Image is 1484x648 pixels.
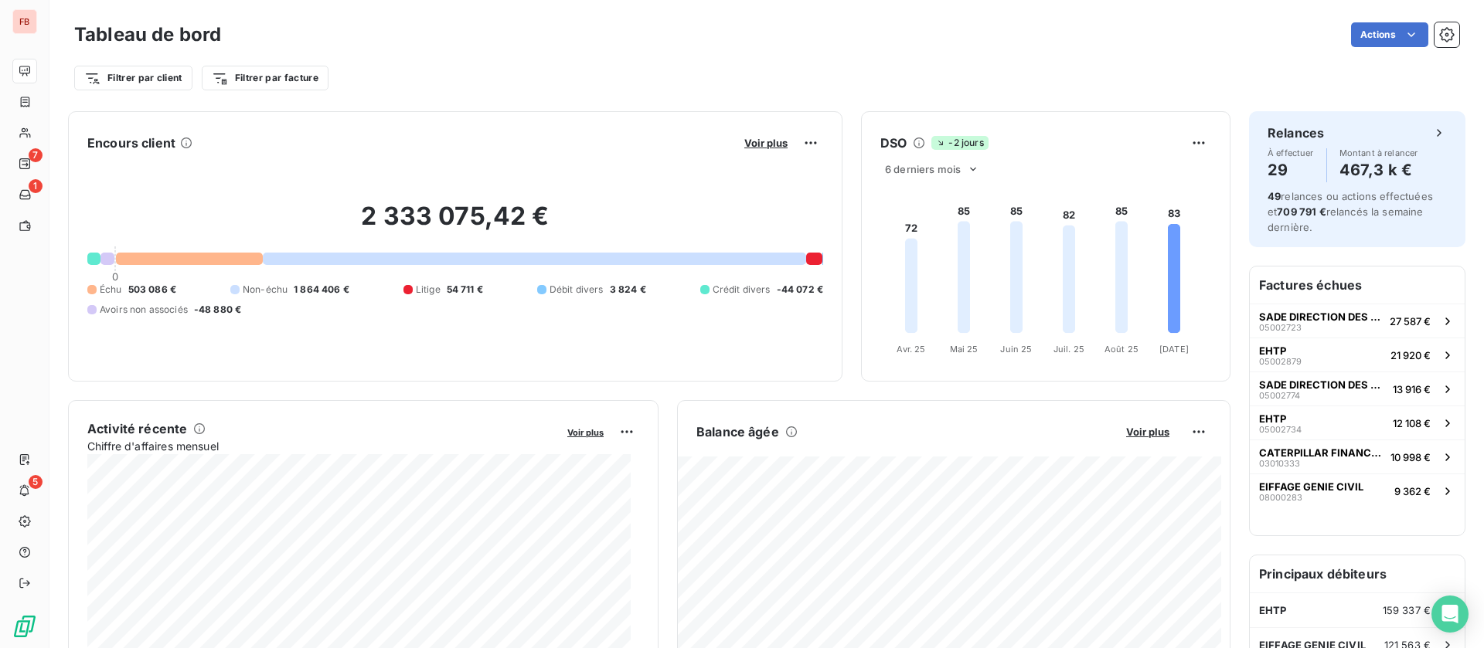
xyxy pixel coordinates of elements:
[128,283,176,297] span: 503 086 €
[550,283,604,297] span: Débit divers
[931,136,988,150] span: -2 jours
[1390,349,1431,361] span: 21 920 €
[1250,304,1465,338] button: SADE DIRECTION DES HAUTS DE FRANCE0500272327 587 €
[713,283,771,297] span: Crédit divers
[100,303,188,317] span: Avoirs non associés
[1268,190,1281,202] span: 49
[1390,315,1431,327] span: 27 587 €
[1104,344,1139,355] tspan: Août 25
[1259,446,1384,459] span: CATERPILLAR FINANCE [GEOGRAPHIC_DATA]
[12,614,37,639] img: Logo LeanPay
[1394,485,1431,497] span: 9 362 €
[696,422,779,441] h6: Balance âgée
[1122,425,1174,439] button: Voir plus
[1390,451,1431,463] span: 10 998 €
[1250,439,1465,473] button: CATERPILLAR FINANCE [GEOGRAPHIC_DATA]0301033310 998 €
[1159,344,1189,355] tspan: [DATE]
[1277,205,1326,218] span: 709 791 €
[12,9,37,34] div: FB
[1268,190,1433,233] span: relances ou actions effectuées et relancés la semaine dernière.
[74,66,192,90] button: Filtrer par client
[87,419,187,438] h6: Activité récente
[1250,371,1465,405] button: SADE DIRECTION DES HAUTS DE FRANCE0500277413 916 €
[567,427,604,438] span: Voir plus
[950,344,979,355] tspan: Mai 25
[563,425,608,439] button: Voir plus
[74,21,221,49] h3: Tableau de bord
[1250,266,1465,304] h6: Factures échues
[880,134,907,152] h6: DSO
[1259,480,1363,493] span: EIFFAGE GENIE CIVIL
[885,163,961,175] span: 6 derniers mois
[202,66,328,90] button: Filtrer par facture
[1259,459,1300,468] span: 03010333
[1431,595,1469,633] div: Open Intercom Messenger
[1259,323,1302,332] span: 05002723
[610,283,646,297] span: 3 824 €
[1259,310,1384,323] span: SADE DIRECTION DES HAUTS DE FRANCE
[740,136,792,150] button: Voir plus
[1268,124,1324,142] h6: Relances
[1259,604,1287,616] span: EHTP
[29,148,43,162] span: 7
[1250,473,1465,507] button: EIFFAGE GENIE CIVIL080002839 362 €
[1339,158,1418,182] h4: 467,3 k €
[744,137,788,149] span: Voir plus
[1351,22,1428,47] button: Actions
[777,283,823,297] span: -44 072 €
[100,283,122,297] span: Échu
[1000,344,1032,355] tspan: Juin 25
[112,270,118,283] span: 0
[1126,426,1169,438] span: Voir plus
[1393,383,1431,395] span: 13 916 €
[194,303,241,317] span: -48 880 €
[1268,158,1314,182] h4: 29
[1259,378,1387,391] span: SADE DIRECTION DES HAUTS DE FRANCE
[1053,344,1084,355] tspan: Juil. 25
[87,201,823,247] h2: 2 333 075,42 €
[897,344,925,355] tspan: Avr. 25
[1259,425,1302,434] span: 05002734
[447,283,483,297] span: 54 711 €
[416,283,441,297] span: Litige
[87,134,175,152] h6: Encours client
[1259,493,1302,502] span: 08000283
[1259,391,1300,400] span: 05002774
[1393,417,1431,429] span: 12 108 €
[29,475,43,489] span: 5
[1339,148,1418,158] span: Montant à relancer
[1259,357,1302,366] span: 05002879
[243,283,288,297] span: Non-échu
[1259,344,1286,357] span: EHTP
[29,179,43,193] span: 1
[1250,338,1465,371] button: EHTP0500287921 920 €
[1268,148,1314,158] span: À effectuer
[87,438,556,454] span: Chiffre d'affaires mensuel
[1250,405,1465,439] button: EHTP0500273412 108 €
[1259,412,1286,425] span: EHTP
[1250,555,1465,592] h6: Principaux débiteurs
[1383,604,1431,616] span: 159 337 €
[294,283,349,297] span: 1 864 406 €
